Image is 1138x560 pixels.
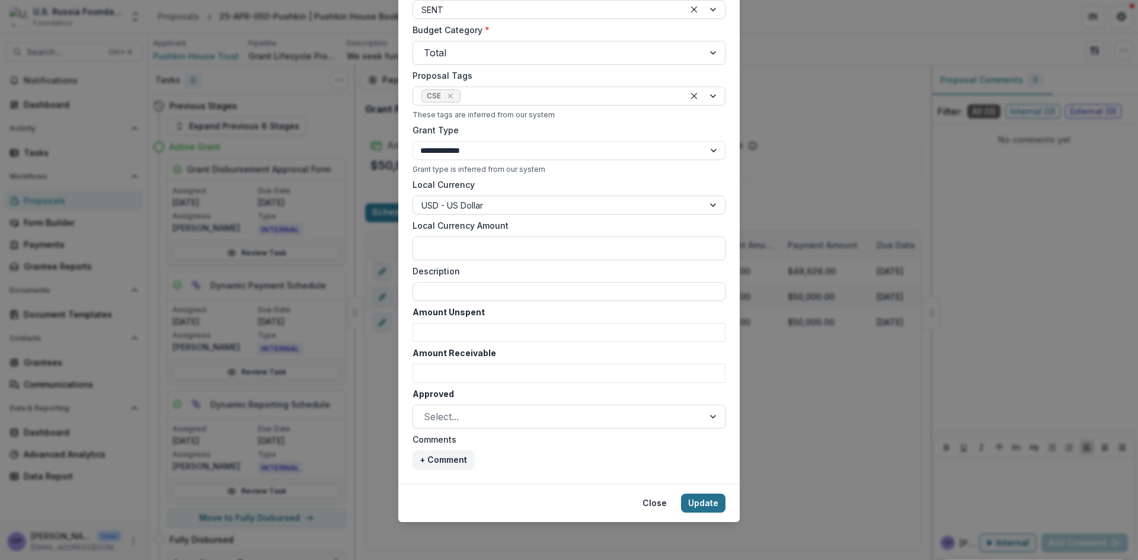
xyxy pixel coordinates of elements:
[413,433,718,446] label: Comments
[413,178,475,191] label: Local Currency
[413,347,718,359] label: Amount Receivable
[687,89,701,103] div: Clear selected options
[413,219,718,232] label: Local Currency Amount
[445,90,456,102] div: Remove CSE
[635,494,674,513] button: Close
[413,165,725,174] div: Grant type is inferred from our system
[413,450,474,469] button: + Comment
[681,494,725,513] button: Update
[687,2,701,17] div: Clear selected options
[413,388,718,400] label: Approved
[413,265,718,277] label: Description
[413,69,718,82] label: Proposal Tags
[413,110,725,119] div: These tags are inferred from our system
[413,24,718,36] label: Budget Category
[413,124,718,136] label: Grant Type
[427,92,441,100] span: CSE
[413,306,718,318] label: Amount Unspent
